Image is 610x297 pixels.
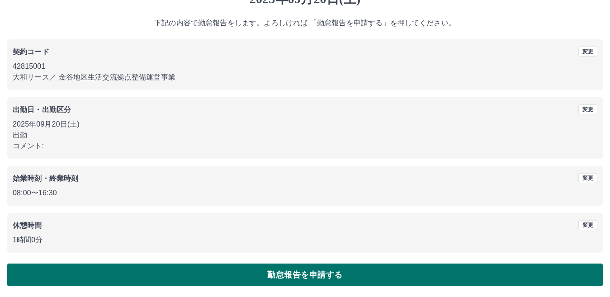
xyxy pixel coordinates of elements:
[13,130,597,141] p: 出勤
[578,104,597,114] button: 変更
[13,141,597,151] p: コメント:
[13,72,597,83] p: 大和リース ／ 金谷地区生活交流拠点整備運営事業
[7,18,603,28] p: 下記の内容で勤怠報告をします。よろしければ 「勤怠報告を申請する」を押してください。
[13,235,597,245] p: 1時間0分
[7,264,603,286] button: 勤怠報告を申請する
[13,174,78,182] b: 始業時刻・終業時刻
[13,61,597,72] p: 42815001
[13,48,49,56] b: 契約コード
[13,188,597,198] p: 08:00 〜 16:30
[13,106,71,113] b: 出勤日・出勤区分
[578,173,597,183] button: 変更
[13,222,42,229] b: 休憩時間
[578,220,597,230] button: 変更
[13,119,597,130] p: 2025年09月20日(土)
[578,47,597,57] button: 変更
